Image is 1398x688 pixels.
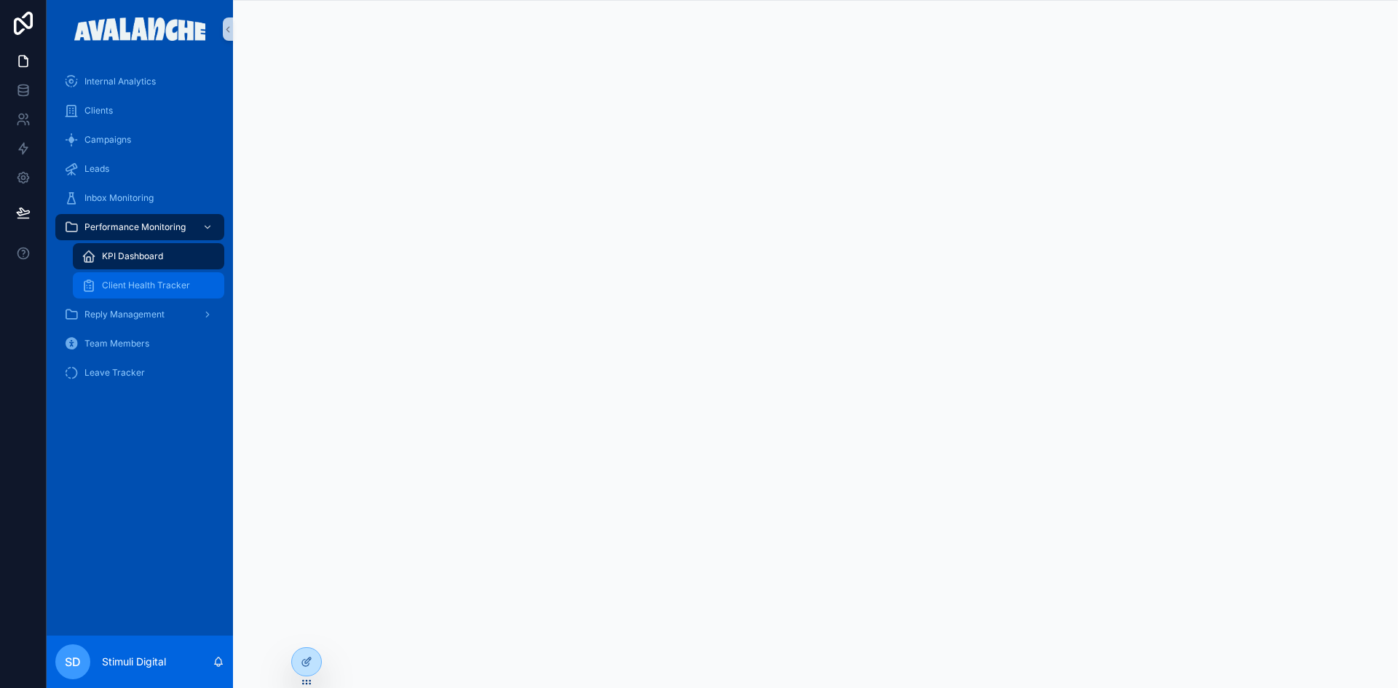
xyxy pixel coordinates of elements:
[84,338,149,349] span: Team Members
[74,17,206,41] img: App logo
[84,105,113,116] span: Clients
[47,58,233,405] div: scrollable content
[102,280,190,291] span: Client Health Tracker
[84,76,156,87] span: Internal Analytics
[55,98,224,124] a: Clients
[102,655,166,669] p: Stimuli Digital
[55,127,224,153] a: Campaigns
[55,331,224,357] a: Team Members
[55,156,224,182] a: Leads
[84,309,165,320] span: Reply Management
[55,68,224,95] a: Internal Analytics
[55,214,224,240] a: Performance Monitoring
[84,367,145,379] span: Leave Tracker
[55,360,224,386] a: Leave Tracker
[84,163,109,175] span: Leads
[73,272,224,298] a: Client Health Tracker
[73,243,224,269] a: KPI Dashboard
[84,192,154,204] span: Inbox Monitoring
[55,185,224,211] a: Inbox Monitoring
[102,250,163,262] span: KPI Dashboard
[65,653,81,671] span: SD
[84,221,186,233] span: Performance Monitoring
[55,301,224,328] a: Reply Management
[84,134,131,146] span: Campaigns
